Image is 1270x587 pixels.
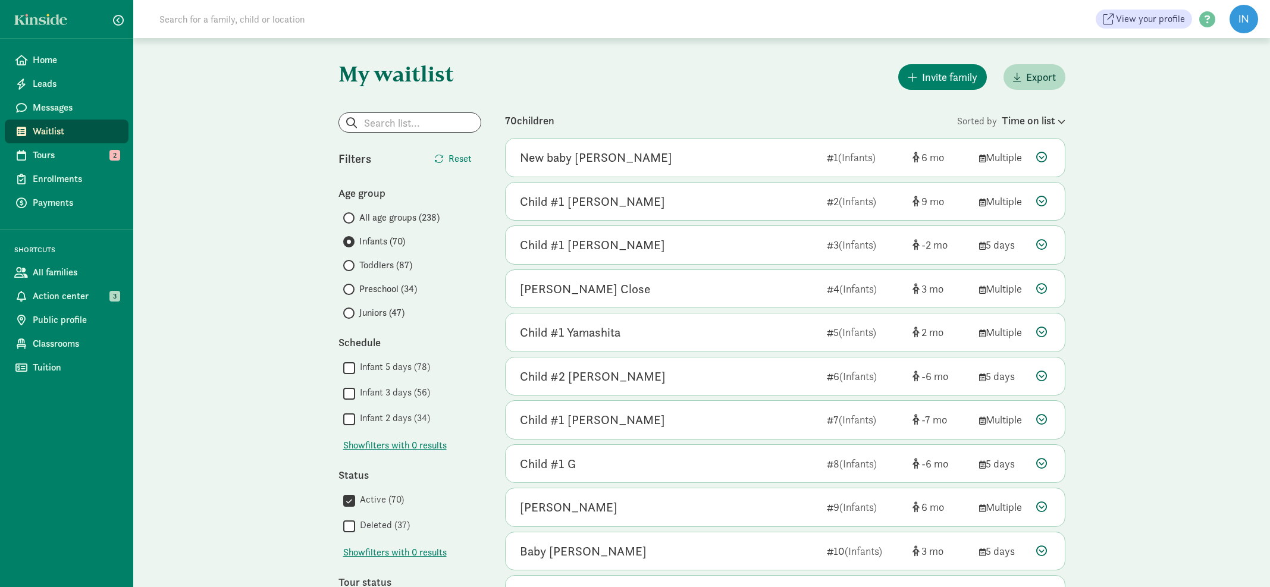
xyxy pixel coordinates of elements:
div: Baby Schumaker [520,542,647,561]
label: Infant 3 days (56) [355,385,430,400]
a: All families [5,260,128,284]
span: (Infants) [839,194,876,208]
span: 6 [921,500,944,514]
div: Multiple [979,281,1027,297]
div: Child #1 Roesler [520,410,665,429]
span: Classrooms [33,337,119,351]
div: Sorted by [957,112,1065,128]
div: Child #1 Lieb [520,192,665,211]
button: Export [1004,64,1065,90]
span: (Infants) [838,150,876,164]
span: 6 [921,150,944,164]
a: Messages [5,96,128,120]
span: (Infants) [845,544,882,558]
span: -6 [921,369,948,383]
a: Home [5,48,128,72]
div: 2 [827,193,903,209]
div: [object Object] [912,456,970,472]
div: 8 [827,456,903,472]
label: Infant 5 days (78) [355,360,430,374]
span: Tours [33,148,119,162]
a: Classrooms [5,332,128,356]
div: Multiple [979,412,1027,428]
div: 5 days [979,456,1027,472]
div: Status [338,467,481,483]
button: Showfilters with 0 results [343,438,447,453]
label: Deleted (37) [355,518,410,532]
div: 7 [827,412,903,428]
a: Enrollments [5,167,128,191]
div: Ryland Close [520,280,650,299]
div: [object Object] [912,193,970,209]
div: Age group [338,185,481,201]
span: Invite family [922,69,977,85]
span: View your profile [1116,12,1185,26]
div: Filters [338,150,410,168]
span: -7 [921,413,947,426]
span: 2 [109,150,120,161]
iframe: Chat Widget [1211,530,1270,587]
span: (Infants) [839,457,877,470]
label: Infant 2 days (34) [355,411,430,425]
div: 3 [827,237,903,253]
span: (Infants) [839,500,877,514]
span: Toddlers (87) [359,258,412,272]
a: View your profile [1096,10,1192,29]
div: [object Object] [912,368,970,384]
button: Showfilters with 0 results [343,545,447,560]
span: (Infants) [839,413,876,426]
span: (Infants) [839,369,877,383]
div: [object Object] [912,237,970,253]
span: 3 [109,291,120,302]
span: All age groups (238) [359,211,440,225]
a: Waitlist [5,120,128,143]
div: Multiple [979,499,1027,515]
div: New baby Wallen [520,148,672,167]
span: (Infants) [839,282,877,296]
label: Active (70) [355,492,404,507]
div: Time on list [1002,112,1065,128]
input: Search for a family, child or location [152,7,486,31]
a: Payments [5,191,128,215]
div: [object Object] [912,543,970,559]
div: Multiple [979,149,1027,165]
button: Invite family [898,64,987,90]
a: Leads [5,72,128,96]
span: Payments [33,196,119,210]
a: Tours 2 [5,143,128,167]
div: Leo Calabrese [520,498,617,517]
div: Child #1 Yamashita [520,323,620,342]
div: 70 children [505,112,957,128]
span: (Infants) [839,238,876,252]
span: Leads [33,77,119,91]
div: Child #2 Thom [520,367,666,386]
div: [object Object] [912,324,970,340]
span: 9 [921,194,944,208]
span: Export [1026,69,1056,85]
span: Preschool (34) [359,282,417,296]
div: 5 days [979,237,1027,253]
h1: My waitlist [338,62,481,86]
div: [object Object] [912,412,970,428]
div: 9 [827,499,903,515]
div: 10 [827,543,903,559]
div: 6 [827,368,903,384]
span: Waitlist [33,124,119,139]
span: Infants (70) [359,234,405,249]
div: [object Object] [912,149,970,165]
span: Show filters with 0 results [343,545,447,560]
span: Juniors (47) [359,306,404,320]
div: [object Object] [912,499,970,515]
div: [object Object] [912,281,970,297]
a: Action center 3 [5,284,128,308]
div: 5 [827,324,903,340]
a: Tuition [5,356,128,379]
span: -2 [921,238,948,252]
div: 5 days [979,543,1027,559]
input: Search list... [339,113,481,132]
a: Public profile [5,308,128,332]
span: Home [33,53,119,67]
span: All families [33,265,119,280]
div: Multiple [979,324,1027,340]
